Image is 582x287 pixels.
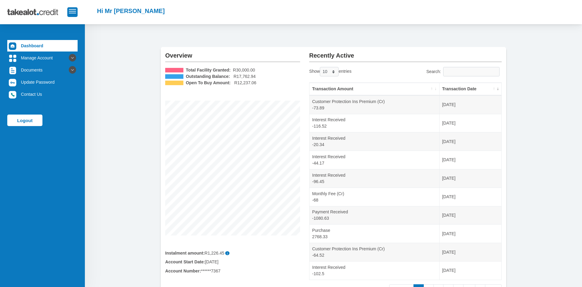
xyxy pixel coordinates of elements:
td: Interest Received -116.52 [309,114,440,132]
td: Purchase 2768.33 [309,224,440,243]
a: Contact Us [7,88,78,100]
span: R30,000.00 [233,67,255,73]
td: [DATE] [440,188,501,206]
a: Update Password [7,76,78,88]
th: Transaction Amount: activate to sort column ascending [309,83,440,95]
td: [DATE] [440,261,501,280]
h2: Overview [165,47,300,59]
td: Customer Protection Ins Premium (Cr) -64.52 [309,243,440,261]
label: Show entries [309,67,351,76]
a: Manage Account [7,52,78,64]
td: [DATE] [440,206,501,225]
b: Instalment amount: [165,251,205,255]
td: [DATE] [440,95,501,114]
td: Interest Received -44.17 [309,151,440,169]
b: Open To Buy Amount: [186,80,231,86]
select: Showentries [320,67,339,76]
td: [DATE] [440,114,501,132]
div: R1,226.45 [165,250,300,256]
td: [DATE] [440,151,501,169]
label: Search: [426,67,502,76]
h2: Hi Mr [PERSON_NAME] [97,7,165,15]
b: Outstanding Balance: [186,73,230,80]
th: Transaction Date: activate to sort column ascending [440,83,501,95]
a: Dashboard [7,40,78,52]
td: Interest Received -102.5 [309,261,440,280]
input: Search: [443,67,500,76]
td: Customer Protection Ins Premium (Cr) -73.89 [309,95,440,114]
span: i [225,251,230,255]
img: takealot_credit_logo.svg [7,5,67,20]
b: Account Number: [165,269,201,273]
b: Total Facility Granted: [186,67,231,73]
td: Monthly Fee (Cr) -68 [309,188,440,206]
td: Interest Received -20.34 [309,132,440,151]
span: R12,237.06 [234,80,256,86]
div: [DATE] [161,259,305,265]
td: [DATE] [440,169,501,188]
a: Documents [7,64,78,76]
a: Logout [7,115,42,126]
span: R17,762.94 [233,73,256,80]
h2: Recently Active [309,47,502,59]
td: Payment Received -1080.63 [309,206,440,225]
td: [DATE] [440,224,501,243]
td: [DATE] [440,132,501,151]
td: [DATE] [440,243,501,261]
b: Account Start Date: [165,259,205,264]
td: Interest Received -96.45 [309,169,440,188]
